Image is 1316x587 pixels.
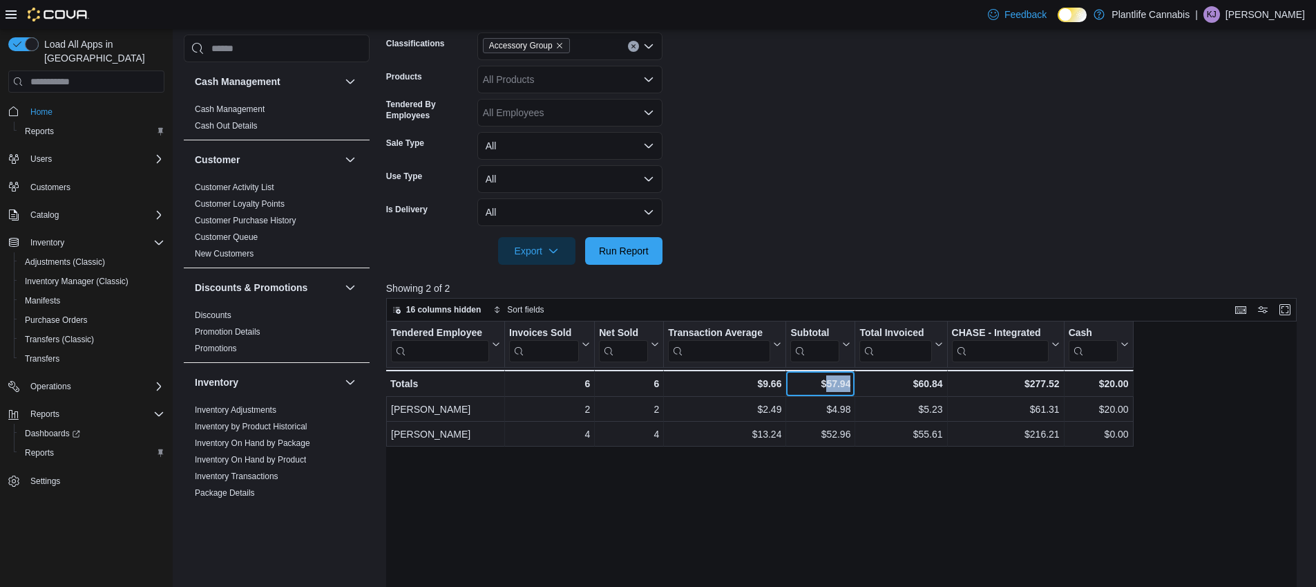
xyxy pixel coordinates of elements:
[25,447,54,458] span: Reports
[643,107,654,118] button: Open list of options
[195,281,307,295] h3: Discounts & Promotions
[19,331,99,348] a: Transfers (Classic)
[3,205,170,225] button: Catalog
[1277,301,1293,318] button: Enter fullscreen
[195,281,339,295] button: Discounts & Promotions
[342,374,359,391] button: Inventory
[342,279,359,296] button: Discounts & Promotions
[195,310,231,321] span: Discounts
[195,454,306,465] span: Inventory On Hand by Product
[19,351,65,367] a: Transfers
[19,445,164,461] span: Reports
[195,471,278,482] span: Inventory Transactions
[386,99,472,121] label: Tendered By Employees
[19,123,59,140] a: Reports
[599,402,659,418] div: 2
[25,353,59,364] span: Transfers
[19,123,164,140] span: Reports
[195,104,265,114] a: Cash Management
[477,165,662,193] button: All
[25,234,70,251] button: Inventory
[195,343,237,354] span: Promotions
[1195,6,1198,23] p: |
[195,472,278,481] a: Inventory Transactions
[790,327,850,362] button: Subtotal
[19,292,164,309] span: Manifests
[386,71,422,82] label: Products
[3,404,170,424] button: Reports
[489,39,553,53] span: Accessory Group
[25,234,164,251] span: Inventory
[25,257,105,268] span: Adjustments (Classic)
[342,151,359,168] button: Customer
[30,182,70,193] span: Customers
[195,422,307,431] a: Inventory by Product Historical
[25,207,164,223] span: Catalog
[951,327,1059,362] button: CHASE - Integrated
[391,327,500,362] button: Tendered Employee
[668,327,781,362] button: Transaction Average
[1232,301,1249,318] button: Keyboard shortcuts
[509,427,590,443] div: 4
[599,327,648,362] div: Net Sold
[790,327,839,362] div: Subtotal
[3,471,170,491] button: Settings
[3,101,170,121] button: Home
[25,295,60,306] span: Manifests
[342,73,359,90] button: Cash Management
[25,315,88,326] span: Purchase Orders
[195,182,274,193] span: Customer Activity List
[668,402,781,418] div: $2.49
[386,204,428,215] label: Is Delivery
[30,237,64,248] span: Inventory
[3,233,170,252] button: Inventory
[668,427,781,443] div: $13.24
[25,179,76,196] a: Customers
[25,473,66,490] a: Settings
[1068,427,1128,443] div: $0.00
[195,310,231,320] a: Discounts
[790,375,850,392] div: $57.94
[25,428,80,439] span: Dashboards
[599,427,659,443] div: 4
[1068,327,1117,340] div: Cash
[195,438,310,449] span: Inventory On Hand by Package
[195,153,339,167] button: Customer
[1004,8,1047,21] span: Feedback
[195,404,276,416] span: Inventory Adjustments
[195,375,339,389] button: Inventory
[25,378,77,395] button: Operations
[509,375,590,392] div: 6
[391,327,489,362] div: Tendered Employee
[859,327,931,362] div: Total Invoiced
[951,327,1048,362] div: CHASE - Integrated
[19,351,164,367] span: Transfers
[585,237,662,265] button: Run Report
[790,327,839,340] div: Subtotal
[25,334,94,345] span: Transfers (Classic)
[509,327,579,340] div: Invoices Sold
[30,209,59,221] span: Catalog
[25,104,58,120] a: Home
[30,409,59,420] span: Reports
[488,301,549,318] button: Sort fields
[1203,6,1220,23] div: Kessa Jardine
[195,121,258,131] a: Cash Out Details
[19,331,164,348] span: Transfers (Classic)
[391,327,489,340] div: Tendered Employee
[195,153,240,167] h3: Customer
[25,151,57,167] button: Users
[951,427,1059,443] div: $216.21
[14,349,170,369] button: Transfers
[390,375,500,392] div: Totals
[386,38,445,49] label: Classifications
[195,487,255,499] span: Package Details
[30,106,53,118] span: Home
[391,402,500,418] div: [PERSON_NAME]
[195,249,254,259] a: New Customers
[19,292,66,309] a: Manifests
[195,455,306,465] a: Inventory On Hand by Product
[1255,301,1271,318] button: Display options
[19,254,111,270] a: Adjustments (Classic)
